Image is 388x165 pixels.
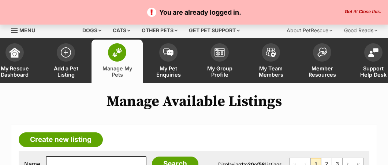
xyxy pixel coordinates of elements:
[49,65,82,78] span: Add a Pet Listing
[10,47,20,58] img: dashboard-icon-eb2f2d2d3e046f16d808141f083e7271f6b2e854fb5c12c21221c1fb7104beca.svg
[152,65,185,78] span: My Pet Enquiries
[317,47,327,57] img: member-resources-icon-8e73f808a243e03378d46382f2149f9095a855e16c252ad45f914b54edf8863c.svg
[306,65,339,78] span: Member Resources
[281,23,337,38] div: About PetRescue
[137,23,183,38] div: Other pets
[368,48,378,57] img: help-desk-icon-fdf02630f3aa405de69fd3d07c3f3aa587a6932b1a1747fa1d2bba05be0121f9.svg
[143,40,194,83] a: My Pet Enquiries
[254,65,287,78] span: My Team Members
[266,48,276,57] img: team-members-icon-5396bd8760b3fe7c0b43da4ab00e1e3bb1a5d9ba89233759b79545d2d3fc5d0d.svg
[245,40,296,83] a: My Team Members
[40,40,92,83] a: Add a Pet Listing
[61,47,71,58] img: add-pet-listing-icon-0afa8454b4691262ce3f59096e99ab1cd57d4a30225e0717b998d2c9b9846f56.svg
[296,40,348,83] a: Member Resources
[77,23,107,38] div: Dogs
[203,65,236,78] span: My Group Profile
[214,48,225,57] img: group-profile-icon-3fa3cf56718a62981997c0bc7e787c4b2cf8bcc04b72c1350f741eb67cf2f40e.svg
[11,23,40,36] a: Menu
[19,132,103,147] a: Create new listing
[7,7,381,17] p: You are already logged in.
[343,9,383,15] button: Close the banner
[108,23,135,38] div: Cats
[339,23,383,38] div: Good Reads
[92,40,143,83] a: Manage My Pets
[112,48,122,57] img: manage-my-pets-icon-02211641906a0b7f246fdf0571729dbe1e7629f14944591b6c1af311fb30b64b.svg
[19,27,35,33] span: Menu
[101,65,134,78] span: Manage My Pets
[163,48,174,56] img: pet-enquiries-icon-7e3ad2cf08bfb03b45e93fb7055b45f3efa6380592205ae92323e6603595dc1f.svg
[194,40,245,83] a: My Group Profile
[184,23,245,38] div: Get pet support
